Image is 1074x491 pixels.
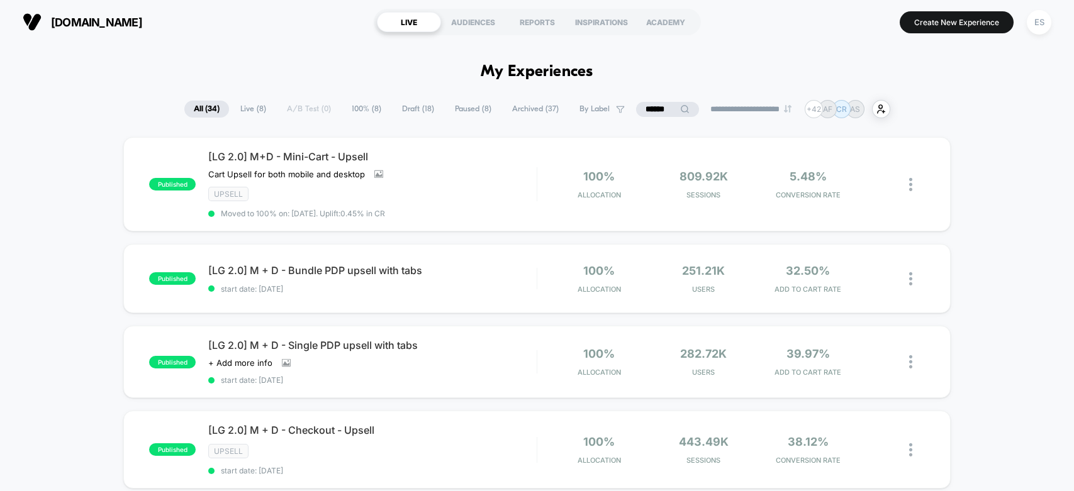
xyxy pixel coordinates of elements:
button: [DOMAIN_NAME] [19,12,146,32]
span: Sessions [654,456,752,465]
span: Cart Upsell for both mobile and desktop [208,169,365,179]
span: By Label [579,104,610,114]
span: published [149,443,196,456]
span: Allocation [578,456,621,465]
div: INSPIRATIONS [569,12,634,32]
span: Allocation [578,368,621,377]
span: published [149,272,196,285]
img: close [909,355,912,368]
span: Moved to 100% on: [DATE] . Uplift: 0.45% in CR [221,209,385,218]
span: start date: [DATE] [208,466,536,475]
span: [DOMAIN_NAME] [51,16,142,29]
span: 443.49k [679,435,729,448]
span: 38.12% [788,435,829,448]
span: start date: [DATE] [208,284,536,294]
span: + Add more info [208,358,272,368]
span: 282.72k [680,347,727,360]
span: CONVERSION RATE [759,190,857,199]
div: + 42 [805,100,823,118]
span: 5.48% [790,170,827,183]
span: ADD TO CART RATE [759,368,857,377]
span: [LG 2.0] M + D - Single PDP upsell with tabs [208,339,536,351]
span: 32.50% [786,264,830,277]
span: Upsell [208,187,249,201]
img: close [909,443,912,456]
span: 100% [583,435,615,448]
span: CONVERSION RATE [759,456,857,465]
span: All ( 34 ) [184,101,229,118]
span: 251.21k [682,264,725,277]
h1: My Experiences [481,63,593,81]
img: close [909,272,912,285]
span: start date: [DATE] [208,375,536,385]
p: AF [823,104,832,114]
div: LIVE [377,12,441,32]
span: Allocation [578,190,621,199]
span: Users [654,285,752,294]
span: 809.92k [680,170,728,183]
span: Live ( 8 ) [231,101,276,118]
span: ADD TO CART RATE [759,285,857,294]
img: close [909,178,912,191]
div: ACADEMY [634,12,698,32]
span: 100% [583,347,615,360]
div: REPORTS [505,12,569,32]
span: published [149,356,196,368]
img: Visually logo [23,13,42,31]
span: Archived ( 37 ) [503,101,568,118]
p: CR [836,104,847,114]
span: 100% [583,170,615,183]
span: 100% ( 8 ) [342,101,391,118]
span: published [149,178,196,190]
span: Upsell [208,444,249,458]
span: [LG 2.0] M+D - Mini-Cart - Upsell [208,150,536,163]
span: 39.97% [786,347,830,360]
button: ES [1023,9,1055,35]
span: Draft ( 18 ) [393,101,444,118]
div: ES [1027,10,1051,35]
span: Sessions [654,190,752,199]
img: end [784,105,792,113]
span: Users [654,368,752,377]
p: AS [850,104,860,114]
span: [LG 2.0] M + D - Bundle PDP upsell with tabs [208,264,536,277]
button: Create New Experience [900,11,1014,33]
div: AUDIENCES [441,12,505,32]
span: Allocation [578,285,621,294]
span: [LG 2.0] M + D - Checkout - Upsell [208,424,536,436]
span: 100% [583,264,615,277]
span: Paused ( 8 ) [445,101,501,118]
